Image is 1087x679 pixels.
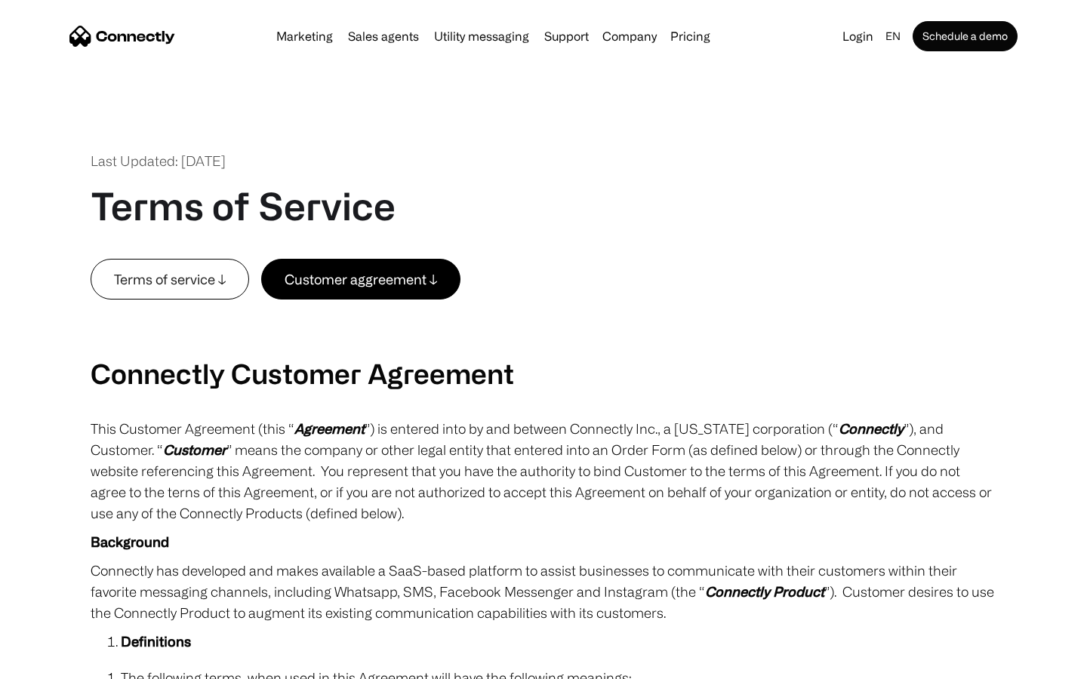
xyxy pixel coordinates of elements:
[91,300,996,321] p: ‍
[285,269,437,290] div: Customer aggreement ↓
[91,357,996,389] h2: Connectly Customer Agreement
[270,30,339,42] a: Marketing
[913,21,1018,51] a: Schedule a demo
[91,151,226,171] div: Last Updated: [DATE]
[839,421,904,436] em: Connectly
[91,328,996,349] p: ‍
[664,30,716,42] a: Pricing
[342,30,425,42] a: Sales agents
[705,584,824,599] em: Connectly Product
[91,534,169,549] strong: Background
[294,421,365,436] em: Agreement
[885,26,901,47] div: en
[836,26,879,47] a: Login
[91,183,396,229] h1: Terms of Service
[114,269,226,290] div: Terms of service ↓
[15,651,91,674] aside: Language selected: English
[30,653,91,674] ul: Language list
[163,442,226,457] em: Customer
[602,26,657,47] div: Company
[121,634,191,649] strong: Definitions
[538,30,595,42] a: Support
[91,560,996,623] p: Connectly has developed and makes available a SaaS-based platform to assist businesses to communi...
[428,30,535,42] a: Utility messaging
[91,418,996,524] p: This Customer Agreement (this “ ”) is entered into by and between Connectly Inc., a [US_STATE] co...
